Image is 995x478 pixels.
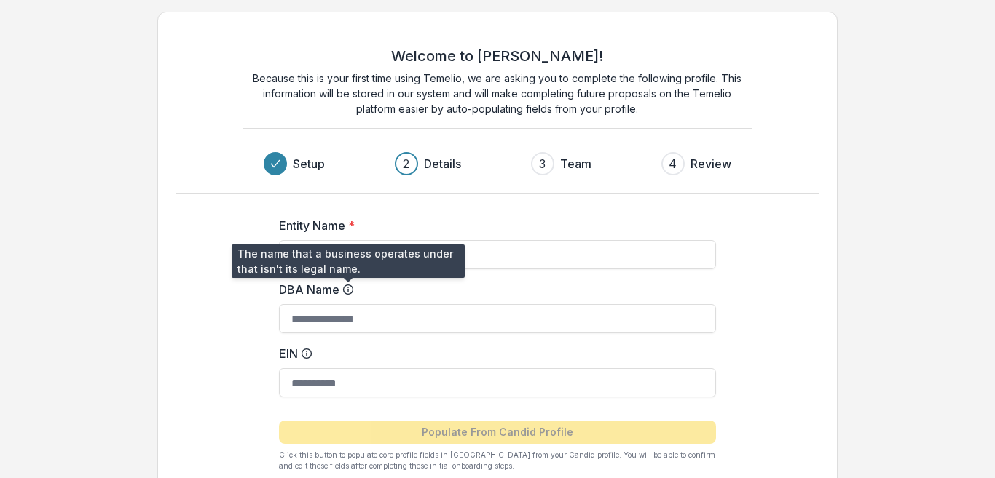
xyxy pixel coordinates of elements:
[279,421,716,444] button: Populate From Candid Profile
[539,155,546,172] div: 3
[391,47,603,65] h2: Welcome to [PERSON_NAME]!
[669,155,677,172] div: 4
[279,281,707,298] label: DBA Name
[560,155,591,172] h3: Team
[403,155,409,172] div: 2
[279,345,707,362] label: EIN
[279,217,707,234] label: Entity Name
[243,71,752,116] p: Because this is your first time using Temelio, we are asking you to complete the following profil...
[293,155,325,172] h3: Setup
[264,152,731,175] div: Progress
[691,155,731,172] h3: Review
[424,155,461,172] h3: Details
[279,450,716,471] p: Click this button to populate core profile fields in [GEOGRAPHIC_DATA] from your Candid profile. ...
